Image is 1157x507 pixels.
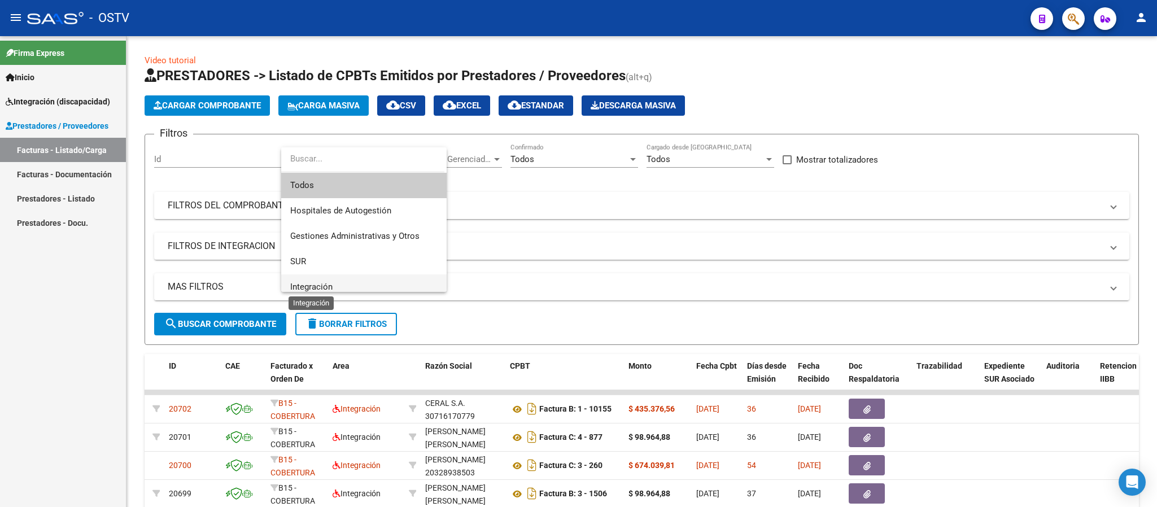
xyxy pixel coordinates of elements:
[281,146,444,172] input: dropdown search
[290,231,420,241] span: Gestiones Administrativas y Otros
[290,173,438,198] span: Todos
[290,206,391,216] span: Hospitales de Autogestión
[290,282,333,292] span: Integración
[1119,469,1146,496] div: Open Intercom Messenger
[290,256,306,266] span: SUR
